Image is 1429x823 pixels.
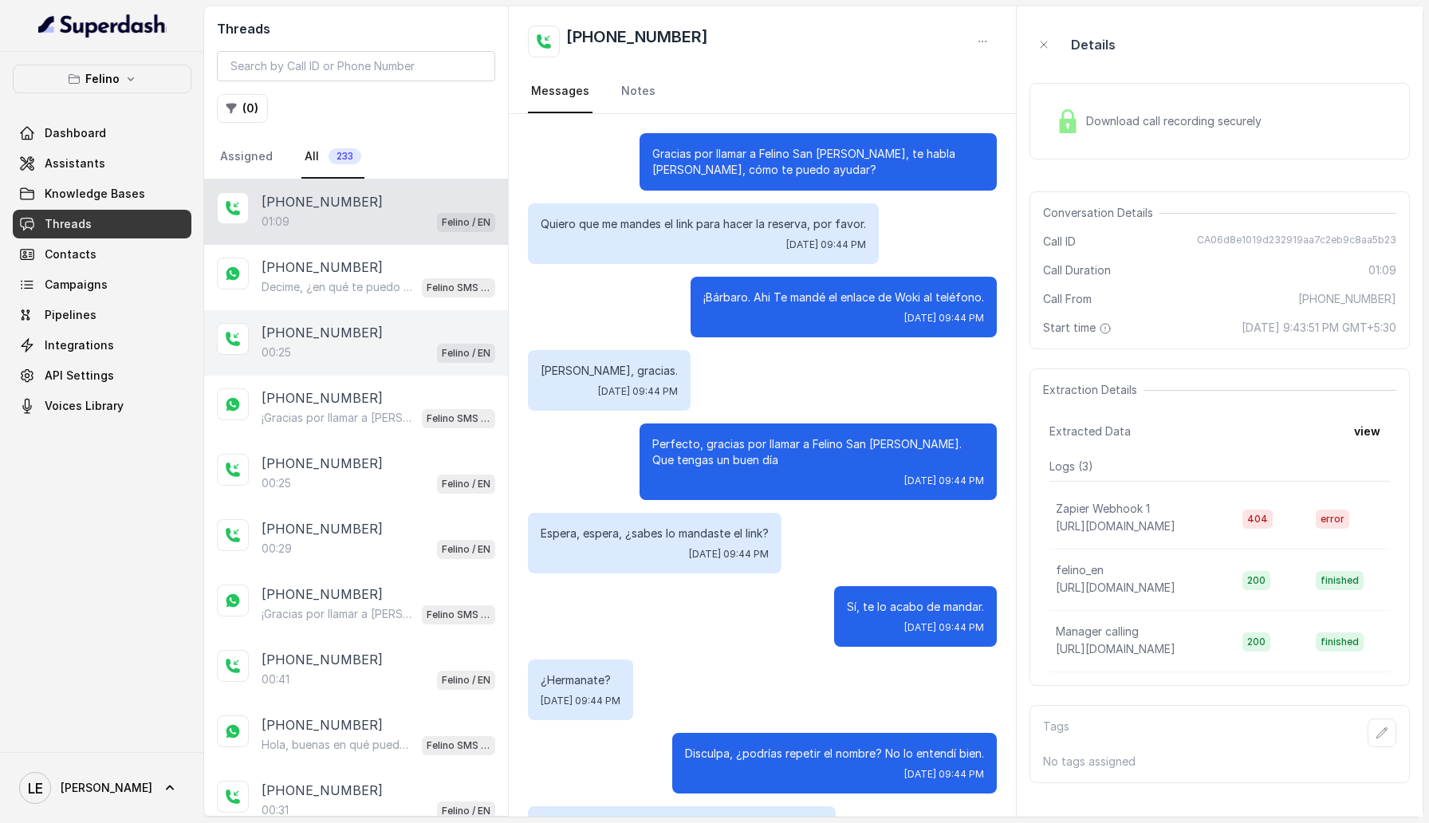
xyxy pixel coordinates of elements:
a: Integrations [13,331,191,360]
img: Lock Icon [1056,109,1080,133]
a: Knowledge Bases [13,179,191,208]
a: Pipelines [13,301,191,329]
a: Campaigns [13,270,191,299]
p: [PHONE_NUMBER] [262,715,383,734]
nav: Tabs [528,70,997,113]
span: Start time [1043,320,1115,336]
p: [PHONE_NUMBER] [262,585,383,604]
span: Conversation Details [1043,205,1159,221]
span: API Settings [45,368,114,384]
h2: Threads [217,19,495,38]
span: 01:09 [1368,262,1396,278]
a: Threads [13,210,191,238]
p: Felino / EN [442,803,490,819]
p: Espera, espera, ¿sabes lo mandaste el link? [541,526,769,541]
a: Assigned [217,136,276,179]
p: [PHONE_NUMBER] [262,192,383,211]
span: Call ID [1043,234,1076,250]
span: Assistants [45,156,105,171]
p: [PHONE_NUMBER] [262,323,383,342]
span: [PERSON_NAME] [61,780,152,796]
p: ¿Hermanate? [541,672,620,688]
span: Threads [45,216,92,232]
p: Felino SMS Whatsapp [427,280,490,296]
p: 00:29 [262,541,292,557]
p: Quiero que me mandes el link para hacer la reserva, por favor. [541,216,866,232]
p: [PERSON_NAME], gracias. [541,363,678,379]
p: Felino SMS Whatsapp [427,607,490,623]
input: Search by Call ID or Phone Number [217,51,495,81]
span: [DATE] 09:44 PM [904,621,984,634]
button: (0) [217,94,268,123]
p: ¡Gracias por llamar a [PERSON_NAME]! Para menú, reservas, direcciones u otras opciones, tocá el b... [262,410,415,426]
a: Dashboard [13,119,191,148]
nav: Tabs [217,136,495,179]
span: [DATE] 09:44 PM [786,238,866,251]
p: [PHONE_NUMBER] [262,781,383,800]
p: [PHONE_NUMBER] [262,650,383,669]
p: Decime, ¿en qué te puedo ayudar? [262,279,415,295]
a: Assistants [13,149,191,178]
p: Zapier Webhook 1 [1056,501,1150,517]
span: Download call recording securely [1086,113,1268,129]
p: Felino SMS Whatsapp [427,411,490,427]
span: error [1316,510,1349,529]
p: Logs ( 3 ) [1049,459,1390,475]
span: [DATE] 09:44 PM [541,695,620,707]
span: Extracted Data [1049,423,1131,439]
span: [DATE] 09:44 PM [904,312,984,325]
span: Call Duration [1043,262,1111,278]
span: [DATE] 09:44 PM [689,548,769,561]
h2: [PHONE_NUMBER] [566,26,708,57]
span: Pipelines [45,307,96,323]
p: Sí, te lo acabo de mandar. [847,599,984,615]
span: [DATE] 09:44 PM [904,768,984,781]
a: API Settings [13,361,191,390]
p: Felino / EN [442,541,490,557]
span: finished [1316,632,1364,652]
span: [URL][DOMAIN_NAME] [1056,642,1175,656]
p: [PHONE_NUMBER] [262,258,383,277]
span: Voices Library [45,398,124,414]
span: 404 [1242,510,1273,529]
span: [URL][DOMAIN_NAME] [1056,581,1175,594]
p: Felino [85,69,120,89]
p: 00:31 [262,802,289,818]
span: Knowledge Bases [45,186,145,202]
span: Extraction Details [1043,382,1144,398]
p: Manager calling [1056,624,1139,640]
a: Contacts [13,240,191,269]
span: 200 [1242,571,1270,590]
span: [PHONE_NUMBER] [1298,291,1396,307]
p: ¡Bárbaro. Ahi Te mandé el enlace de Woki al teléfono. [703,289,984,305]
span: 233 [329,148,361,164]
p: [PHONE_NUMBER] [262,454,383,473]
span: CA06d8e1019d232919aa7c2eb9c8aa5b23 [1197,234,1396,250]
p: felino_en [1056,562,1104,578]
span: [DATE] 09:44 PM [904,475,984,487]
button: view [1344,417,1390,446]
span: [DATE] 09:44 PM [598,385,678,398]
a: Notes [618,70,659,113]
p: [PHONE_NUMBER] [262,519,383,538]
p: No tags assigned [1043,754,1396,770]
p: Tags [1043,719,1069,747]
p: Felino / EN [442,345,490,361]
p: Felino / EN [442,215,490,230]
img: light.svg [38,13,167,38]
p: 00:25 [262,475,291,491]
a: [PERSON_NAME] [13,766,191,810]
p: 01:09 [262,214,289,230]
span: Integrations [45,337,114,353]
span: 200 [1242,632,1270,652]
span: Dashboard [45,125,106,141]
span: Call From [1043,291,1092,307]
p: Details [1071,35,1116,54]
a: All233 [301,136,364,179]
p: 00:41 [262,671,289,687]
p: Gracias por llamar a Felino San [PERSON_NAME], te habla [PERSON_NAME], cómo te puedo ayudar? [652,146,984,178]
p: Felino / EN [442,476,490,492]
a: Voices Library [13,392,191,420]
span: Contacts [45,246,96,262]
a: Messages [528,70,592,113]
